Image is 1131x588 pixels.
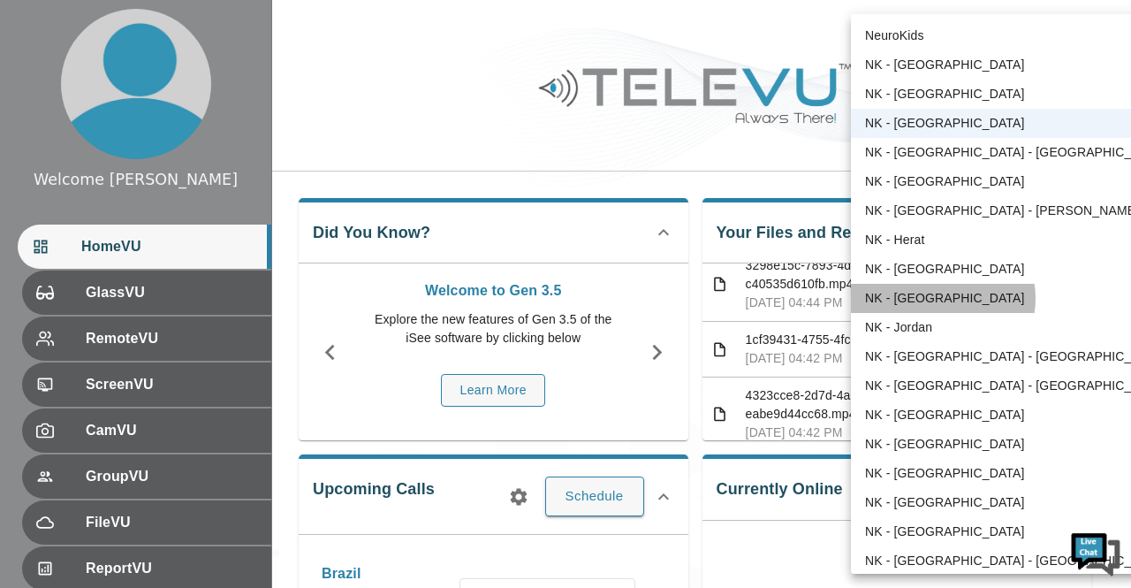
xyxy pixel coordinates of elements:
[30,82,74,126] img: d_736959983_company_1615157101543_736959983
[9,396,337,458] textarea: Type your message and hit 'Enter'
[92,93,297,116] div: Chat with us now
[1069,526,1122,579] img: Chat Widget
[102,179,244,358] span: We're online!
[290,9,332,51] div: Minimize live chat window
